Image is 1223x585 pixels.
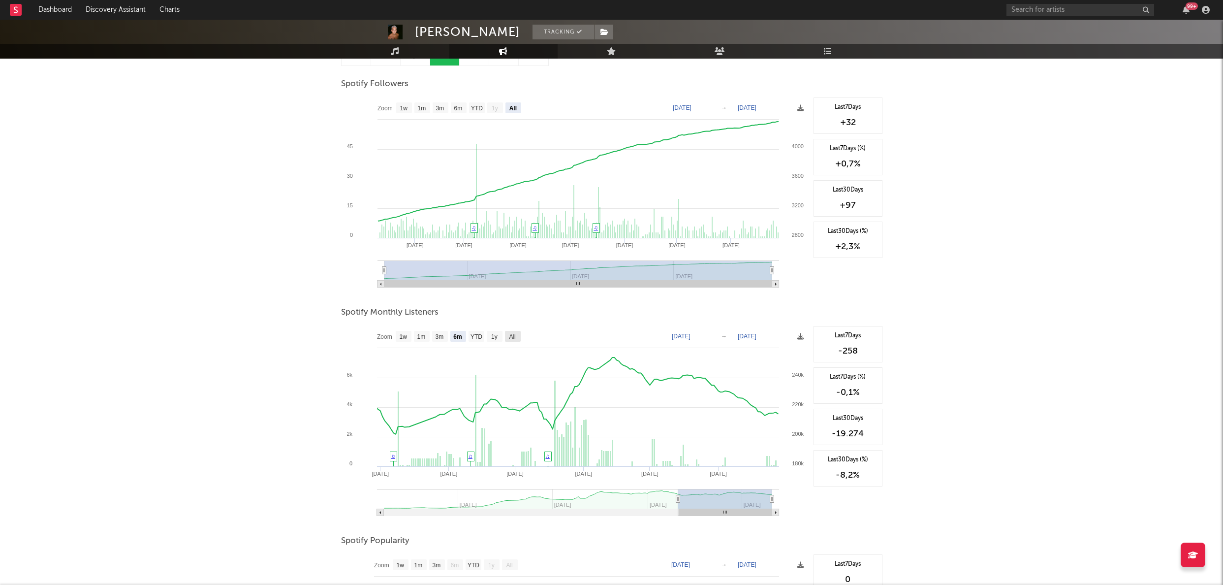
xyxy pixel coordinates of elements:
text: [DATE] [641,471,659,477]
div: +32 [819,117,877,129]
div: Last 30 Days [819,414,877,423]
text: [DATE] [710,471,727,477]
div: Last 7 Days (%) [819,373,877,382]
span: Spotify Popularity [341,535,409,547]
a: ♫ [533,225,537,230]
div: +97 [819,199,877,211]
div: -19.274 [819,428,877,440]
div: Last 30 Days [819,186,877,195]
input: Search for artists [1006,4,1154,16]
text: 240k [792,372,804,378]
text: 1m [414,562,422,569]
text: 220k [792,401,804,407]
text: All [509,333,515,340]
text: 15 [346,202,352,208]
text: 6m [454,105,462,112]
a: ♫ [469,453,472,459]
text: 1y [492,105,498,112]
text: 200k [792,431,804,437]
div: -258 [819,345,877,357]
text: 6k [346,372,352,378]
text: 2800 [791,232,803,238]
text: 1m [417,105,426,112]
text: 0 [349,460,352,466]
text: [DATE] [575,471,592,477]
text: Zoom [377,105,393,112]
text: [DATE] [672,333,690,340]
span: Spotify Followers [341,78,408,90]
text: 1w [396,562,404,569]
div: Last 30 Days (%) [819,455,877,464]
text: All [506,562,512,569]
div: [PERSON_NAME] [415,25,520,39]
text: 1y [491,333,498,340]
text: YTD [470,333,482,340]
text: [DATE] [738,561,756,568]
div: 99 + [1186,2,1198,10]
text: 30 [346,173,352,179]
text: 3m [432,562,440,569]
text: YTD [467,562,479,569]
text: → [721,104,727,111]
text: [DATE] [406,242,423,248]
a: ♫ [472,225,476,230]
text: YTD [470,105,482,112]
text: [DATE] [562,242,579,248]
text: [DATE] [668,242,686,248]
button: Tracking [533,25,594,39]
a: ♫ [391,453,395,459]
div: Last 30 Days (%) [819,227,877,236]
text: [DATE] [722,242,740,248]
div: Last 7 Days [819,331,877,340]
text: Zoom [377,333,392,340]
div: +2,3 % [819,241,877,253]
div: Last 7 Days [819,103,877,112]
text: [DATE] [455,242,472,248]
text: 180k [792,460,804,466]
text: [DATE] [738,333,756,340]
div: Last 7 Days [819,560,877,569]
text: Zoom [374,562,389,569]
text: 4k [346,401,352,407]
text: All [509,105,516,112]
text: 4000 [791,143,803,149]
text: [DATE] [673,104,691,111]
a: ♫ [594,225,598,230]
text: [DATE] [372,471,389,477]
span: Spotify Monthly Listeners [341,307,439,319]
text: → [721,333,727,340]
text: 0 [349,232,352,238]
a: ♫ [546,453,550,459]
text: 6m [453,333,462,340]
text: 45 [346,143,352,149]
text: 3200 [791,202,803,208]
text: 6m [450,562,459,569]
button: 99+ [1183,6,1190,14]
text: [DATE] [509,242,527,248]
div: Last 7 Days (%) [819,144,877,153]
text: [DATE] [506,471,524,477]
text: 1w [400,105,408,112]
text: 3600 [791,173,803,179]
text: [DATE] [671,561,690,568]
text: 3m [436,105,444,112]
div: +0,7 % [819,158,877,170]
div: -8,2 % [819,469,877,481]
text: → [721,561,727,568]
text: 1w [399,333,407,340]
text: [DATE] [616,242,633,248]
div: -0,1 % [819,387,877,398]
text: 3m [435,333,443,340]
text: [DATE] [738,104,756,111]
text: 1m [417,333,425,340]
text: [DATE] [440,471,457,477]
text: 1y [488,562,495,569]
text: 2k [346,431,352,437]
